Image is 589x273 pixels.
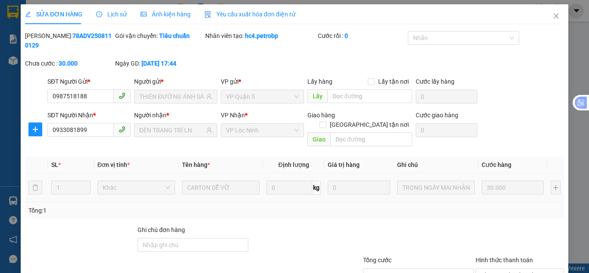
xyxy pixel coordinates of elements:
span: Định lượng [278,161,309,168]
div: Tổng: 1 [28,206,228,215]
span: kg [312,181,321,195]
span: Tên hàng [182,161,210,168]
b: hc4.petrobp [245,32,278,39]
span: clock-circle [96,11,102,17]
label: Cước lấy hàng [416,78,454,85]
div: Gói vận chuyển: [115,31,204,41]
input: Cước lấy hàng [416,90,477,104]
input: Tên người gửi [139,92,204,101]
span: plus [29,126,42,133]
span: edit [25,11,31,17]
span: Lấy tận nơi [375,77,412,86]
span: Giao hàng [307,112,335,119]
div: SĐT Người Nhận [47,110,131,120]
button: plus [551,181,561,195]
span: Lịch sử [96,11,127,18]
div: VP gửi [221,77,304,86]
input: Ghi Chú [397,181,475,195]
label: Cước giao hàng [416,112,458,119]
span: VP Quận 5 [226,90,299,103]
div: Người nhận [134,110,217,120]
img: icon [204,11,211,18]
button: delete [28,181,42,195]
span: [GEOGRAPHIC_DATA] tận nơi [326,120,412,129]
input: Dọc đường [327,89,412,103]
input: Dọc đường [330,132,412,146]
span: VP Lộc Ninh [226,124,299,137]
input: Ghi chú đơn hàng [138,238,248,252]
span: SL [51,161,58,168]
span: Yêu cầu xuất hóa đơn điện tử [204,11,295,18]
div: SĐT Người Gửi [47,77,131,86]
span: Đơn vị tính [97,161,130,168]
span: phone [119,92,125,99]
span: Lấy [307,89,327,103]
span: user [206,94,212,100]
input: 0 [482,181,544,195]
span: Lấy hàng [307,78,332,85]
span: Giao [307,132,330,146]
input: Cước giao hàng [416,123,477,137]
span: Ảnh kiện hàng [141,11,191,18]
button: Close [544,4,568,28]
span: close [553,13,560,19]
span: user [206,127,212,133]
span: Cước hàng [482,161,511,168]
div: Cước rồi : [318,31,406,41]
span: SỬA ĐƠN HÀNG [25,11,82,18]
input: 0 [328,181,390,195]
div: Ngày GD: [115,59,204,68]
span: picture [141,11,147,17]
span: phone [119,126,125,133]
span: Giá trị hàng [328,161,360,168]
div: Chưa cước : [25,59,113,68]
b: 0 [345,32,348,39]
b: Tiêu chuẩn [159,32,190,39]
div: Người gửi [134,77,217,86]
span: VP Nhận [221,112,245,119]
span: Tổng cước [363,257,392,264]
div: [PERSON_NAME]: [25,31,113,50]
b: 30.000 [59,60,78,67]
b: [DATE] 17:44 [141,60,176,67]
label: Ghi chú đơn hàng [138,226,185,233]
th: Ghi chú [394,157,478,173]
span: Khác [103,181,170,194]
input: Tên người nhận [139,126,204,135]
button: plus [28,122,42,136]
label: Hình thức thanh toán [476,257,533,264]
input: VD: Bàn, Ghế [182,181,260,195]
div: Nhân viên tạo: [205,31,316,41]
